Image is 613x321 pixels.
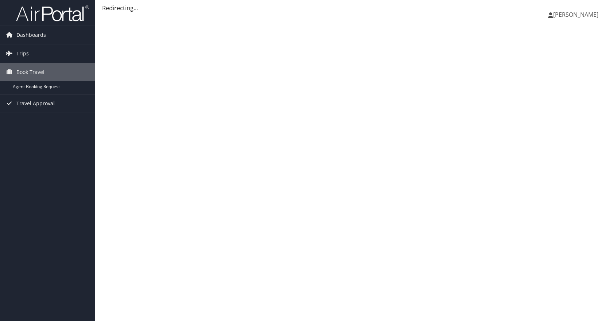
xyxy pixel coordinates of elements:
[16,26,46,44] span: Dashboards
[16,94,55,113] span: Travel Approval
[548,4,606,26] a: [PERSON_NAME]
[16,63,45,81] span: Book Travel
[16,5,89,22] img: airportal-logo.png
[102,4,606,12] div: Redirecting...
[16,44,29,63] span: Trips
[553,11,598,19] span: [PERSON_NAME]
